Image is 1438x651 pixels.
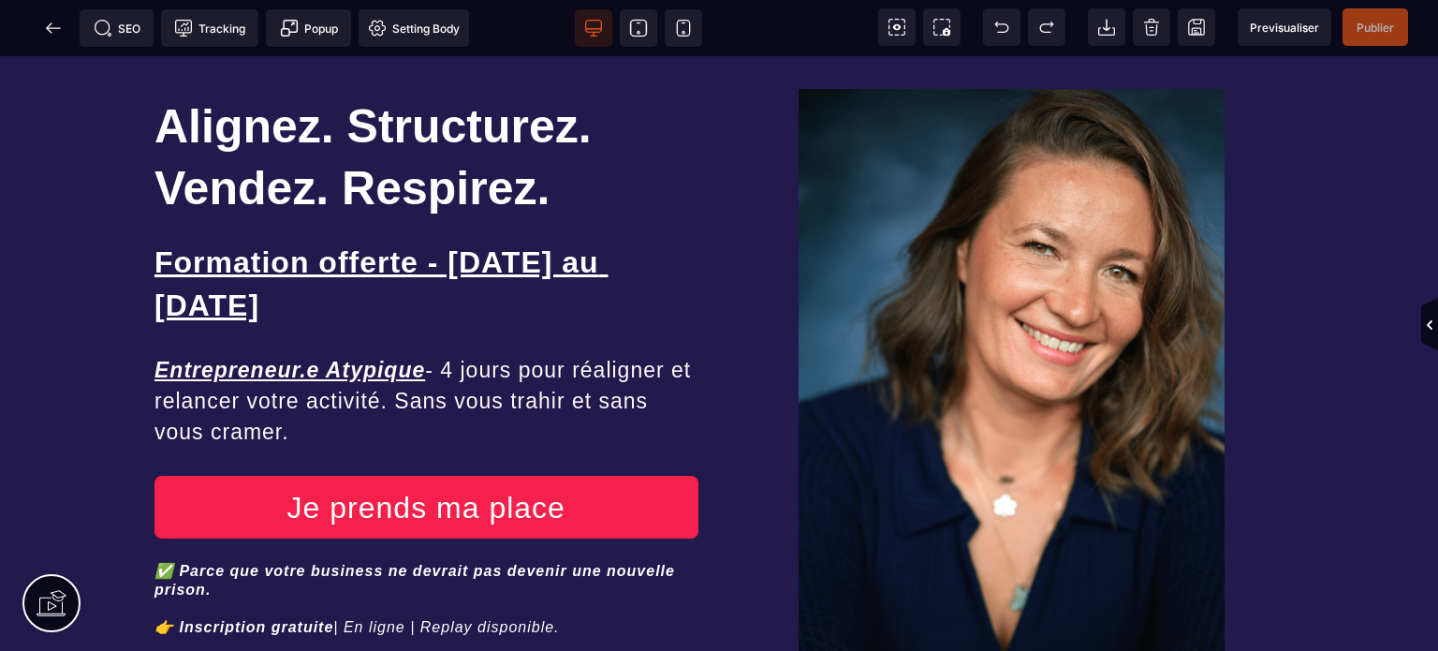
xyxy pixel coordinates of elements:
[154,507,680,541] b: ✅ Parce que votre business ne devrait pas devenir une nouvelle prison.
[368,19,460,37] span: Setting Body
[154,44,592,158] span: Alignez. Structurez. Vendez. Respirez.
[154,302,425,326] i: Entrepreneur.e Atypique
[923,8,961,46] span: Screenshot
[280,19,338,37] span: Popup
[154,420,698,482] button: Je prends ma place
[1250,21,1319,35] span: Previsualiser
[154,562,698,581] div: | En ligne | Replay disponible.
[154,299,698,392] div: - 4 jours pour réaligner et relancer votre activité. Sans vous trahir et sans vous cramer.
[154,189,609,266] u: Formation offerte - [DATE] au [DATE]
[878,8,916,46] span: View components
[1357,21,1394,35] span: Publier
[799,33,1225,599] img: 3786e8fecad328496563371b0cc6909c_684302e9cc8ae_Capturedecran2025-06-06a17.01.55.png
[1238,8,1331,46] span: Preview
[94,19,140,37] span: SEO
[154,563,333,579] b: 👉 Inscription gratuite
[174,19,245,37] span: Tracking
